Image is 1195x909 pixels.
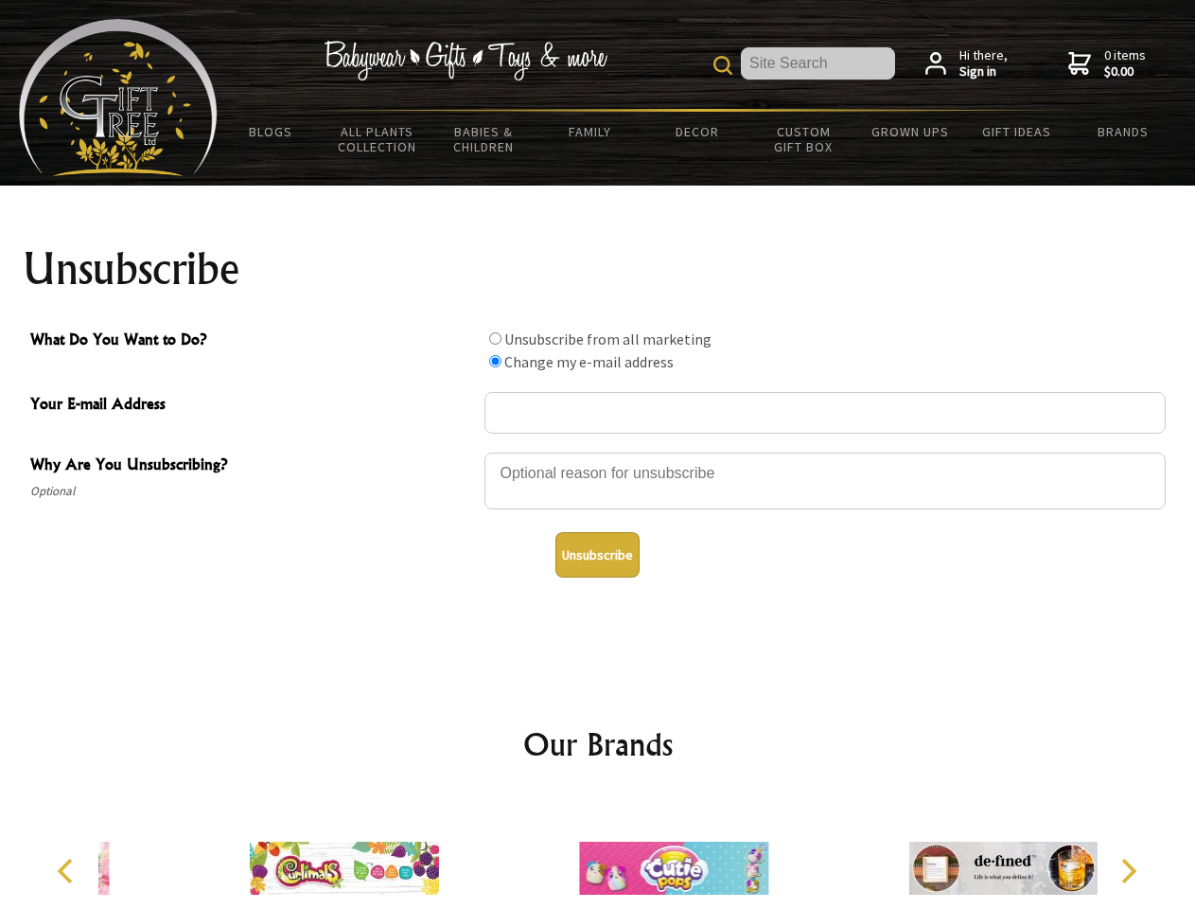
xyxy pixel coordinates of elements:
img: product search [713,56,732,75]
input: What Do You Want to Do? [489,355,501,367]
a: Hi there,Sign in [925,47,1008,80]
span: Hi there, [959,47,1008,80]
h2: Our Brands [38,722,1158,767]
img: Babyware - Gifts - Toys and more... [19,19,218,176]
button: Previous [47,850,89,892]
button: Unsubscribe [555,532,640,578]
a: Custom Gift Box [750,112,857,167]
textarea: Why Are You Unsubscribing? [484,453,1166,509]
a: Decor [643,112,750,151]
strong: $0.00 [1104,63,1146,80]
a: 0 items$0.00 [1068,47,1146,80]
button: Next [1107,850,1149,892]
a: Brands [1070,112,1177,151]
span: Why Are You Unsubscribing? [30,453,475,480]
span: 0 items [1104,46,1146,80]
a: Grown Ups [856,112,963,151]
img: Babywear - Gifts - Toys & more [324,41,607,80]
a: Babies & Children [431,112,537,167]
label: Change my e-mail address [504,352,674,371]
strong: Sign in [959,63,1008,80]
label: Unsubscribe from all marketing [504,330,712,348]
a: BLOGS [218,112,325,151]
span: Your E-mail Address [30,392,475,419]
a: Family [537,112,644,151]
a: Gift Ideas [963,112,1070,151]
input: What Do You Want to Do? [489,332,501,345]
input: Site Search [741,47,895,80]
input: Your E-mail Address [484,392,1166,434]
a: All Plants Collection [325,112,431,167]
span: Optional [30,480,475,503]
h1: Unsubscribe [23,246,1173,292]
span: What Do You Want to Do? [30,328,475,355]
